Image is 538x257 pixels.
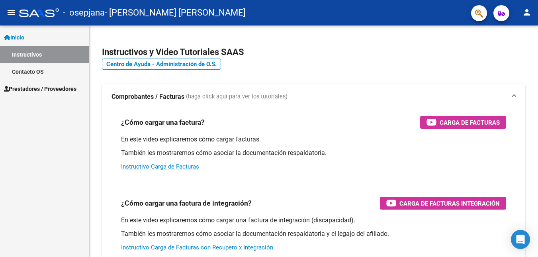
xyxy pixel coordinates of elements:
[6,8,16,17] mat-icon: menu
[121,230,506,238] p: También les mostraremos cómo asociar la documentación respaldatoria y el legajo del afiliado.
[102,84,525,110] mat-expansion-panel-header: Comprobantes / Facturas (haga click aquí para ver los tutoriales)
[63,4,105,22] span: - osepjana
[522,8,532,17] mat-icon: person
[121,149,506,157] p: También les mostraremos cómo asociar la documentación respaldatoria.
[4,33,24,42] span: Inicio
[121,117,205,128] h3: ¿Cómo cargar una factura?
[420,116,506,129] button: Carga de Facturas
[511,230,530,249] div: Open Intercom Messenger
[186,92,288,101] span: (haga click aquí para ver los tutoriales)
[121,244,273,251] a: Instructivo Carga de Facturas con Recupero x Integración
[440,118,500,128] span: Carga de Facturas
[112,92,184,101] strong: Comprobantes / Facturas
[121,163,199,170] a: Instructivo Carga de Facturas
[121,135,506,144] p: En este video explicaremos cómo cargar facturas.
[380,197,506,210] button: Carga de Facturas Integración
[121,198,252,209] h3: ¿Cómo cargar una factura de integración?
[121,216,506,225] p: En este video explicaremos cómo cargar una factura de integración (discapacidad).
[102,59,221,70] a: Centro de Ayuda - Administración de O.S.
[102,45,525,60] h2: Instructivos y Video Tutoriales SAAS
[4,84,76,93] span: Prestadores / Proveedores
[105,4,246,22] span: - [PERSON_NAME] [PERSON_NAME]
[399,198,500,208] span: Carga de Facturas Integración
